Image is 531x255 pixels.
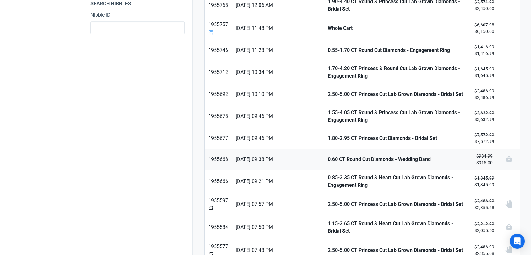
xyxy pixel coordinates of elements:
[328,25,467,32] strong: Whole Cart
[476,153,492,158] s: $934.99
[328,220,467,235] strong: 1.15-3.65 CT Round & Heart Cut Lab Grown Diamonds - Bridal Set
[205,61,232,84] a: 1955712
[328,201,467,208] strong: 2.50-5.00 CT Princess Cut Lab Grown Diamonds - Bridal Set
[328,156,467,163] strong: 0.60 CT Round Cut Diamonds - Wedding Band
[236,156,320,163] span: [DATE] 09:33 PM
[236,201,320,208] span: [DATE] 07:57 PM
[324,149,471,170] a: 0.60 CT Round Cut Diamonds - Wedding Band
[505,155,512,163] span: shopping_basket
[236,224,320,231] span: [DATE] 07:50 PM
[232,84,324,105] a: [DATE] 10:10 PM
[208,205,214,211] span: repeat
[232,149,324,170] a: [DATE] 09:33 PM
[471,128,498,149] a: $7,572.99$7,572.99
[205,105,232,128] a: 1955678
[471,40,498,61] a: $1,416.99$1,416.99
[474,110,494,115] s: $3,632.99
[471,61,498,84] a: $1,645.99$1,645.99
[474,44,494,49] s: $1,416.99
[236,2,320,9] span: [DATE] 12:06 AM
[205,193,232,216] a: 1955597repeat
[236,47,320,54] span: [DATE] 11:23 PM
[474,88,494,93] s: $2,486.99
[205,84,232,105] a: 1955692
[236,178,320,185] span: [DATE] 09:21 PM
[474,175,494,188] small: $1,345.99
[328,174,467,189] strong: 0.85-3.35 CT Round & Heart Cut Lab Grown Diamonds - Engagement Ring
[328,65,467,80] strong: 1.70-4.20 CT Princess & Round Cut Lab Grown Diamonds - Engagement Ring
[471,170,498,193] a: $1,345.99$1,345.99
[232,216,324,239] a: [DATE] 07:50 PM
[471,17,498,40] a: $6,607.98$6,150.00
[324,40,471,61] a: 0.55-1.70 CT Round Cut Diamonds - Engagement Ring
[471,84,498,105] a: $2,486.99$2,486.99
[232,105,324,128] a: [DATE] 09:46 PM
[324,128,471,149] a: 1.80-2.95 CT Princess Cut Diamonds - Bridal Set
[236,69,320,76] span: [DATE] 10:34 PM
[324,193,471,216] a: 2.50-5.00 CT Princess Cut Lab Grown Diamonds - Bridal Set
[471,216,498,239] a: $2,212.99$2,055.50
[471,149,498,170] a: $934.99$915.00
[208,29,214,35] span: shopping_cart
[505,223,512,230] span: shopping_basket
[474,221,494,226] s: $2,212.99
[328,91,467,98] strong: 2.50-5.00 CT Princess Cut Lab Grown Diamonds - Bridal Set
[205,170,232,193] a: 1955666
[90,11,185,19] label: Nibble ID
[474,244,494,249] s: $2,486.99
[324,105,471,128] a: 1.55-4.05 CT Round & Princess Cut Lab Grown Diamonds - Engagement Ring
[474,66,494,71] s: $1,645.99
[474,132,494,137] s: $7,572.99
[236,91,320,98] span: [DATE] 10:10 PM
[474,66,494,79] small: $1,645.99
[324,17,471,40] a: Whole Cart
[474,22,494,27] s: $6,607.98
[474,22,494,35] small: $6,150.00
[236,247,320,254] span: [DATE] 07:43 PM
[232,193,324,216] a: [DATE] 07:57 PM
[474,44,494,57] small: $1,416.99
[236,135,320,142] span: [DATE] 09:46 PM
[232,61,324,84] a: [DATE] 10:34 PM
[324,61,471,84] a: 1.70-4.20 CT Princess & Round Cut Lab Grown Diamonds - Engagement Ring
[474,110,494,123] small: $3,632.99
[236,25,320,32] span: [DATE] 11:48 PM
[324,84,471,105] a: 2.50-5.00 CT Princess Cut Lab Grown Diamonds - Bridal Set
[324,216,471,239] a: 1.15-3.65 CT Round & Heart Cut Lab Grown Diamonds - Bridal Set
[474,198,494,203] s: $2,486.99
[232,128,324,149] a: [DATE] 09:46 PM
[232,170,324,193] a: [DATE] 09:21 PM
[328,247,467,254] strong: 2.50-5.00 CT Princess Cut Lab Grown Diamonds - Bridal Set
[232,17,324,40] a: [DATE] 11:48 PM
[474,132,494,145] small: $7,572.99
[205,17,232,40] a: 1955757shopping_cart
[328,135,467,142] strong: 1.80-2.95 CT Princess Cut Diamonds - Bridal Set
[205,216,232,239] a: 1955584
[505,246,512,253] img: status_user_offer_unavailable.svg
[328,47,467,54] strong: 0.55-1.70 CT Round Cut Diamonds - Engagement Ring
[236,113,320,120] span: [DATE] 09:46 PM
[471,193,498,216] a: $2,486.99$2,355.68
[324,170,471,193] a: 0.85-3.35 CT Round & Heart Cut Lab Grown Diamonds - Engagement Ring
[205,149,232,170] a: 1955668
[474,153,494,166] small: $915.00
[510,234,525,249] div: Open Intercom Messenger
[474,175,494,180] s: $1,345.99
[498,216,520,239] a: shopping_basket
[474,221,494,234] small: $2,055.50
[232,40,324,61] a: [DATE] 11:23 PM
[505,200,512,208] img: status_user_offer_unavailable.svg
[498,149,520,170] a: shopping_basket
[205,128,232,149] a: 1955677
[474,198,494,211] small: $2,355.68
[328,109,467,124] strong: 1.55-4.05 CT Round & Princess Cut Lab Grown Diamonds - Engagement Ring
[474,88,494,101] small: $2,486.99
[471,105,498,128] a: $3,632.99$3,632.99
[205,40,232,61] a: 1955746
